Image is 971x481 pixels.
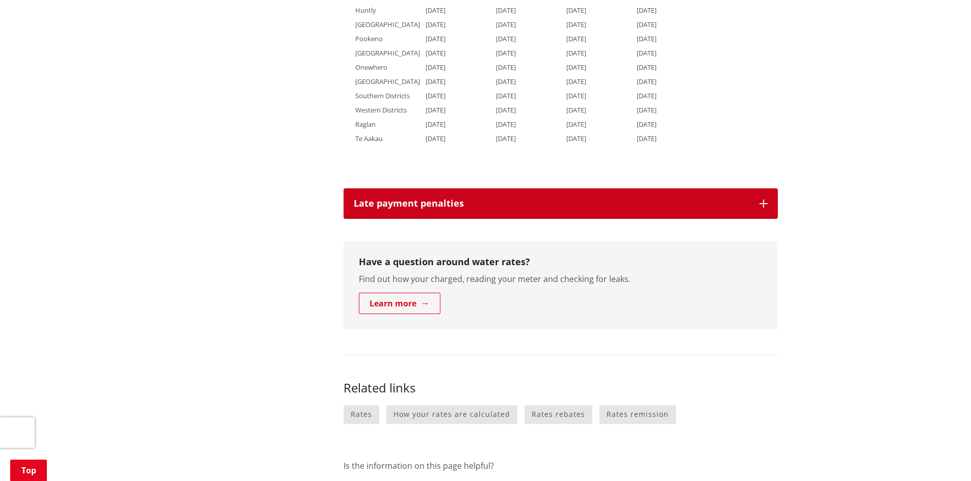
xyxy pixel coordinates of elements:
span: [DATE] [637,48,657,58]
span: [DATE] [566,105,586,115]
span: Southern Districts [355,91,410,100]
a: How your rates are calculated [386,405,517,424]
span: [DATE] [566,6,586,15]
span: [DATE] [637,20,657,29]
span: [DATE] [496,120,516,129]
p: Is the information on this page helpful? [344,460,778,472]
span: [DATE] [637,134,657,143]
span: Western Districts [355,105,407,115]
span: Te Aakau [355,134,383,143]
span: Huntly [355,6,376,15]
span: [GEOGRAPHIC_DATA] [355,20,420,29]
a: Top [10,460,47,481]
span: [DATE] [637,63,657,72]
a: Rates rebates [524,405,592,424]
span: [DATE] [637,6,657,15]
span: [GEOGRAPHIC_DATA] [355,48,420,58]
span: [DATE] [637,34,657,43]
span: [DATE] [426,6,445,15]
a: Rates [344,405,379,424]
span: [DATE] [637,91,657,100]
span: [DATE] [566,34,586,43]
span: Onewhero [355,63,387,72]
span: [DATE] [426,63,445,72]
span: [DATE] [496,77,516,86]
span: [DATE] [566,120,586,129]
span: [DATE] [426,91,445,100]
span: Raglan [355,120,376,129]
a: Learn more [359,293,440,314]
span: [DATE] [496,6,516,15]
span: [DATE] [496,134,516,143]
span: [DATE] [496,91,516,100]
span: [DATE] [426,120,445,129]
span: [DATE] [496,34,516,43]
a: Rates remission [599,405,676,424]
h3: Late payment penalties [354,199,749,209]
span: [DATE] [496,105,516,115]
span: [DATE] [426,77,445,86]
h3: Related links [344,381,778,395]
span: [DATE] [566,63,586,72]
button: Late payment penalties [344,188,778,219]
span: [DATE] [566,134,586,143]
span: [DATE] [496,63,516,72]
span: [DATE] [566,20,586,29]
p: Find out how your charged, reading your meter and checking for leaks. [359,273,763,285]
span: Pookeno [355,34,383,43]
span: [DATE] [496,20,516,29]
span: [DATE] [426,48,445,58]
h3: Have a question around water rates? [359,257,763,268]
span: [DATE] [566,48,586,58]
span: [DATE] [566,77,586,86]
span: [DATE] [426,134,445,143]
span: [GEOGRAPHIC_DATA] [355,77,420,86]
iframe: Messenger Launcher [924,438,961,475]
span: [DATE] [637,120,657,129]
span: [DATE] [426,20,445,29]
span: [DATE] [637,77,657,86]
span: [DATE] [566,91,586,100]
span: [DATE] [637,105,657,115]
span: [DATE] [426,34,445,43]
span: [DATE] [426,105,445,115]
span: [DATE] [496,48,516,58]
